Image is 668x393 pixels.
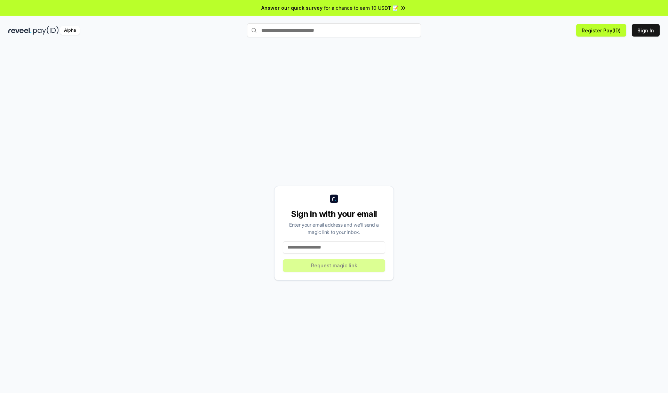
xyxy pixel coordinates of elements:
button: Register Pay(ID) [576,24,626,37]
span: for a chance to earn 10 USDT 📝 [324,4,398,11]
img: pay_id [33,26,59,35]
button: Sign In [632,24,660,37]
span: Answer our quick survey [261,4,323,11]
div: Enter your email address and we’ll send a magic link to your inbox. [283,221,385,236]
div: Sign in with your email [283,209,385,220]
img: reveel_dark [8,26,32,35]
img: logo_small [330,195,338,203]
div: Alpha [60,26,80,35]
